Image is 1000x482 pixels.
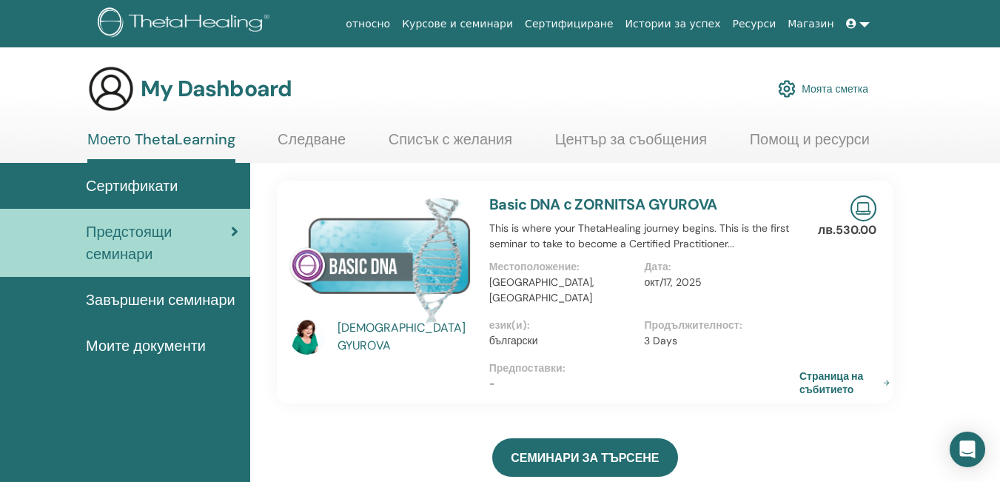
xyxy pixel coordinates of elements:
h3: My Dashboard [141,76,292,102]
span: СЕМИНАРИ ЗА ТЪРСЕНЕ [511,450,659,466]
a: СЕМИНАРИ ЗА ТЪРСЕНЕ [492,438,677,477]
p: - [489,376,799,392]
a: Магазин [782,10,839,38]
span: Моите документи [86,335,206,357]
a: Истории за успех [620,10,727,38]
a: Страница на събитието [799,369,896,396]
img: Basic DNA [289,195,472,324]
img: logo.png [98,7,275,41]
a: Курсове и семинари [396,10,519,38]
a: относно [340,10,396,38]
a: [DEMOGRAPHIC_DATA] GYUROVA [338,319,474,355]
a: Ресурси [727,10,782,38]
img: default.jpg [289,319,325,355]
p: окт/17, 2025 [644,275,791,290]
p: Дата : [644,259,791,275]
a: Списък с желания [389,130,512,159]
div: Open Intercom Messenger [950,432,985,467]
a: Център за съобщения [555,130,708,159]
p: Местоположение : [489,259,636,275]
a: Следване [278,130,346,159]
img: cog.svg [778,76,796,101]
p: български [489,333,636,349]
span: Завършени семинари [86,289,235,311]
a: Помощ и ресурси [750,130,870,159]
a: Моето ThetaLearning [87,130,235,163]
p: език(и) : [489,318,636,333]
img: Live Online Seminar [850,195,876,221]
p: 3 Days [644,333,791,349]
span: Сертификати [86,175,178,197]
p: [GEOGRAPHIC_DATA], [GEOGRAPHIC_DATA] [489,275,636,306]
p: This is where your ThetaHealing journey begins. This is the first seminar to take to become a Cer... [489,221,799,252]
img: generic-user-icon.jpg [87,65,135,113]
p: Предпоставки : [489,361,799,376]
a: Сертифициране [519,10,619,38]
p: Продължителност : [644,318,791,333]
a: Basic DNA с ZORNITSA GYUROVA [489,195,717,214]
p: лв.530.00 [818,221,876,239]
a: Моята сметка [778,73,868,105]
span: Предстоящи семинари [86,221,231,265]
